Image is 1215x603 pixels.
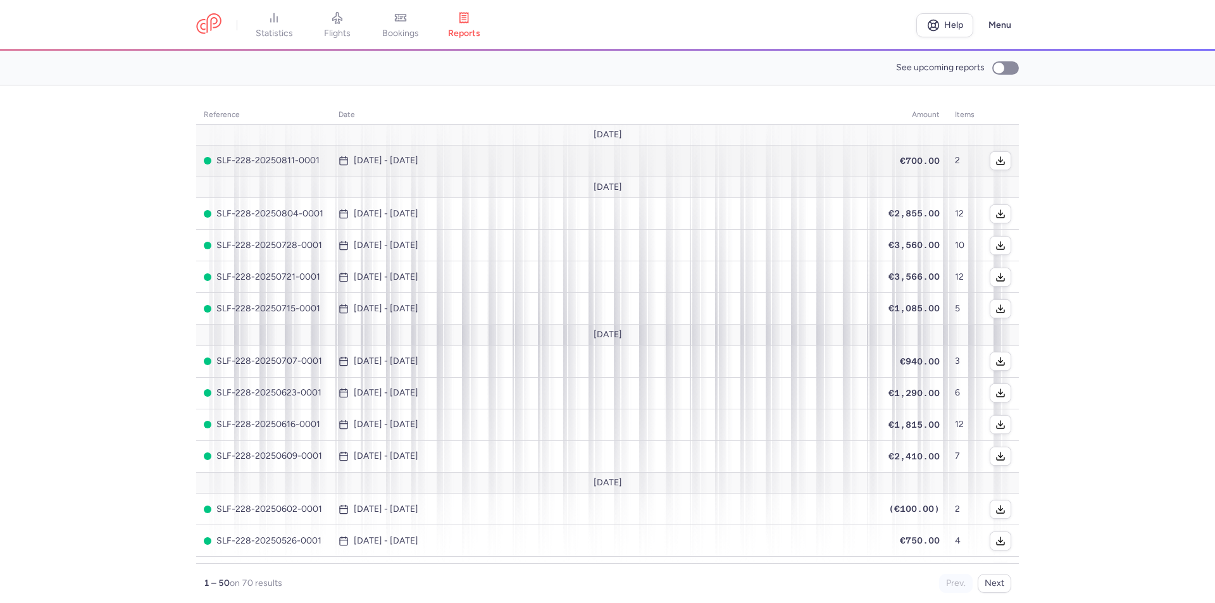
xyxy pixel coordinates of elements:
[204,304,323,314] span: SLF-228-20250715-0001
[888,240,940,250] span: €3,560.00
[354,420,418,430] time: [DATE] - [DATE]
[947,409,982,440] td: 12
[947,198,982,230] td: 12
[354,388,418,398] time: [DATE] - [DATE]
[354,451,418,461] time: [DATE] - [DATE]
[204,156,323,166] span: SLF-228-20250811-0001
[888,420,940,430] span: €1,815.00
[888,504,940,514] span: (€100.00)
[448,28,480,39] span: reports
[354,209,418,219] time: [DATE] - [DATE]
[594,478,622,488] span: [DATE]
[324,28,351,39] span: flights
[594,130,622,140] span: [DATE]
[204,240,323,251] span: SLF-228-20250728-0001
[947,345,982,377] td: 3
[204,209,323,219] span: SLF-228-20250804-0001
[947,261,982,293] td: 12
[354,304,418,314] time: [DATE] - [DATE]
[888,208,940,218] span: €2,855.00
[306,11,369,39] a: flights
[204,388,323,398] span: SLF-228-20250623-0001
[888,303,940,313] span: €1,085.00
[916,13,973,37] a: Help
[204,451,323,461] span: SLF-228-20250609-0001
[947,377,982,409] td: 6
[354,536,418,546] time: [DATE] - [DATE]
[594,330,622,340] span: [DATE]
[947,145,982,177] td: 2
[256,28,293,39] span: statistics
[947,494,982,525] td: 2
[204,420,323,430] span: SLF-228-20250616-0001
[947,293,982,325] td: 5
[204,272,323,282] span: SLF-228-20250721-0001
[947,525,982,557] td: 4
[204,536,323,546] span: SLF-228-20250526-0001
[204,356,323,366] span: SLF-228-20250707-0001
[354,272,418,282] time: [DATE] - [DATE]
[981,13,1019,37] button: Menu
[354,240,418,251] time: [DATE] - [DATE]
[594,182,622,192] span: [DATE]
[939,574,973,593] button: Prev.
[242,11,306,39] a: statistics
[369,11,432,39] a: bookings
[331,106,881,125] th: date
[204,578,230,588] strong: 1 – 50
[944,20,963,30] span: Help
[881,106,947,125] th: amount
[354,156,418,166] time: [DATE] - [DATE]
[382,28,419,39] span: bookings
[354,504,418,514] time: [DATE] - [DATE]
[900,356,940,366] span: €940.00
[896,63,985,73] span: See upcoming reports
[947,557,982,588] td: 4
[900,156,940,166] span: €700.00
[888,271,940,282] span: €3,566.00
[196,13,221,37] a: CitizenPlane red outlined logo
[900,535,940,545] span: €750.00
[204,504,323,514] span: SLF-228-20250602-0001
[432,11,495,39] a: reports
[947,440,982,472] td: 7
[196,106,331,125] th: reference
[947,230,982,261] td: 10
[947,106,982,125] th: items
[978,574,1011,593] button: Next
[888,451,940,461] span: €2,410.00
[230,578,282,588] span: on 70 results
[354,356,418,366] time: [DATE] - [DATE]
[888,388,940,398] span: €1,290.00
